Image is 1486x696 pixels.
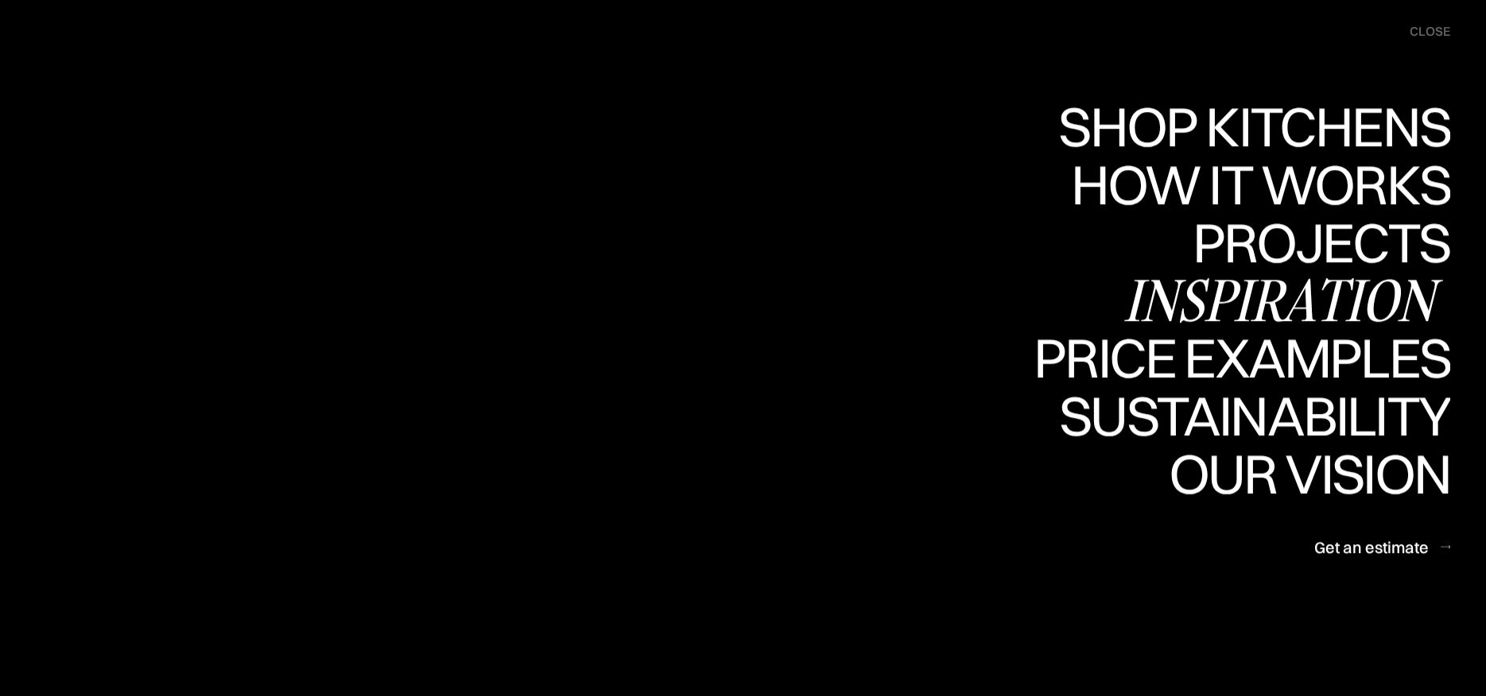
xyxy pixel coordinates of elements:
[1046,388,1450,443] div: Sustainability
[1046,388,1450,446] a: SustainabilitySustainability
[1050,99,1450,157] a: Shop KitchensShop Kitchens
[1050,99,1450,154] div: Shop Kitchens
[1067,157,1450,212] div: How it works
[1034,385,1450,441] div: Price examples
[1155,446,1450,501] div: Our vision
[1410,23,1450,41] div: close
[1123,273,1450,331] a: Inspiration
[1314,536,1429,558] div: Get an estimate
[1155,446,1450,504] a: Our visionOur vision
[1067,157,1450,215] a: How it worksHow it works
[1050,154,1450,210] div: Shop Kitchens
[1314,528,1450,566] a: Get an estimate
[1034,330,1450,388] a: Price examplesPrice examples
[1394,16,1450,48] div: menu
[1067,212,1450,268] div: How it works
[1046,443,1450,499] div: Sustainability
[1193,270,1450,326] div: Projects
[1034,330,1450,385] div: Price examples
[1123,273,1450,328] div: Inspiration
[1155,501,1450,557] div: Our vision
[1193,215,1450,273] a: ProjectsProjects
[1193,215,1450,270] div: Projects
